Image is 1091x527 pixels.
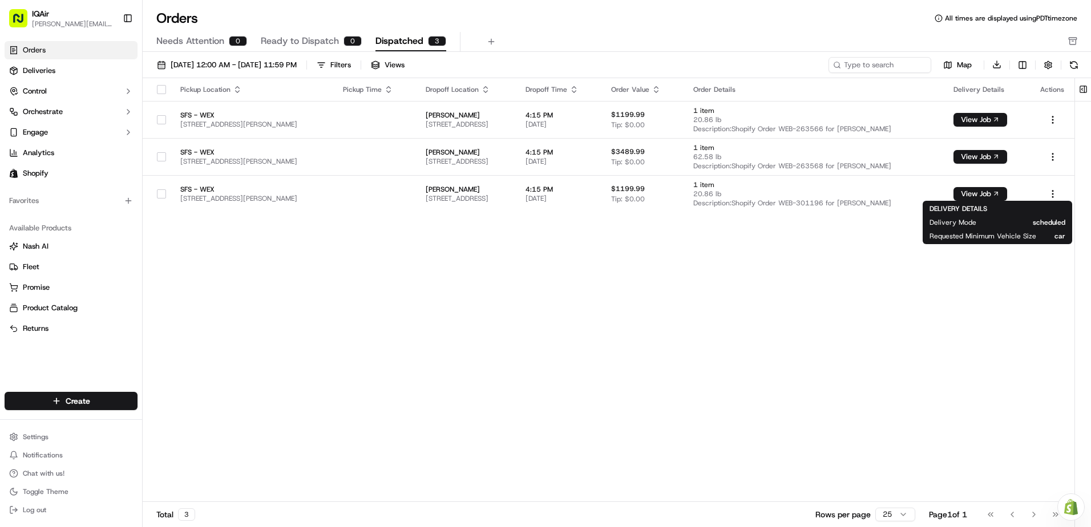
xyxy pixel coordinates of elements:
[1040,85,1065,94] div: Actions
[180,194,325,203] span: [STREET_ADDRESS][PERSON_NAME]
[330,60,351,70] div: Filters
[5,392,138,410] button: Create
[9,323,133,334] a: Returns
[526,185,593,194] span: 4:15 PM
[5,278,138,297] button: Promise
[180,157,325,166] span: [STREET_ADDRESS][PERSON_NAME]
[526,85,593,94] div: Dropoff Time
[829,57,931,73] input: Type to search
[5,237,138,256] button: Nash AI
[180,185,325,194] span: SFS - WEX
[5,465,138,481] button: Chat with us!
[261,34,339,48] span: Ready to Dispatch
[5,429,138,445] button: Settings
[426,185,507,194] span: [PERSON_NAME]
[945,14,1077,23] span: All times are displayed using PDT timezone
[344,36,362,46] div: 0
[426,148,507,157] span: [PERSON_NAME]
[9,262,133,272] a: Fleet
[611,85,674,94] div: Order Value
[5,258,138,276] button: Fleet
[180,148,325,157] span: SFS - WEX
[9,303,133,313] a: Product Catalog
[957,60,972,70] span: Map
[526,148,593,157] span: 4:15 PM
[312,57,356,73] button: Filters
[23,487,68,496] span: Toggle Theme
[611,120,645,129] span: Tip: $0.00
[930,218,976,227] span: Delivery Mode
[526,111,593,120] span: 4:15 PM
[23,107,63,117] span: Orchestrate
[953,85,1022,94] div: Delivery Details
[611,157,645,167] span: Tip: $0.00
[611,110,645,119] span: $1199.99
[5,82,138,100] button: Control
[693,180,936,189] span: 1 item
[526,157,593,166] span: [DATE]
[693,198,936,208] span: Description: Shopify Order WEB-301196 for [PERSON_NAME]
[953,115,1007,124] a: View Job
[936,58,979,72] button: Map
[178,508,195,521] div: 3
[5,484,138,500] button: Toggle Theme
[156,508,195,521] div: Total
[23,66,55,76] span: Deliveries
[1054,232,1065,241] span: car
[385,60,405,70] span: Views
[23,505,46,514] span: Log out
[23,262,39,272] span: Fleet
[693,161,936,171] span: Description: Shopify Order WEB-263568 for [PERSON_NAME]
[23,127,48,137] span: Engage
[32,8,49,19] span: IQAir
[526,120,593,129] span: [DATE]
[5,41,138,59] a: Orders
[23,148,54,158] span: Analytics
[693,152,936,161] span: 62.58 lb
[428,36,446,46] div: 3
[5,502,138,518] button: Log out
[23,86,47,96] span: Control
[9,241,133,252] a: Nash AI
[426,120,507,129] span: [STREET_ADDRESS]
[426,111,507,120] span: [PERSON_NAME]
[156,9,198,27] h1: Orders
[180,111,325,120] span: SFS - WEX
[693,124,936,133] span: Description: Shopify Order WEB-263566 for [PERSON_NAME]
[23,469,64,478] span: Chat with us!
[152,57,302,73] button: [DATE] 12:00 AM - [DATE] 11:59 PM
[180,85,325,94] div: Pickup Location
[5,144,138,162] a: Analytics
[5,299,138,317] button: Product Catalog
[995,218,1065,227] span: scheduled
[953,152,1007,161] a: View Job
[366,57,410,73] button: Views
[229,36,247,46] div: 0
[953,187,1007,201] button: View Job
[23,451,63,460] span: Notifications
[375,34,423,48] span: Dispatched
[180,120,325,129] span: [STREET_ADDRESS][PERSON_NAME]
[5,219,138,237] div: Available Products
[66,395,90,407] span: Create
[9,282,133,293] a: Promise
[426,194,507,203] span: [STREET_ADDRESS]
[23,168,49,179] span: Shopify
[693,143,936,152] span: 1 item
[929,509,967,520] div: Page 1 of 1
[953,113,1007,127] button: View Job
[426,85,507,94] div: Dropoff Location
[953,189,1007,198] a: View Job
[693,115,936,124] span: 20.86 lb
[23,282,50,293] span: Promise
[343,85,407,94] div: Pickup Time
[23,323,49,334] span: Returns
[23,303,78,313] span: Product Catalog
[9,169,18,178] img: Shopify logo
[611,194,645,204] span: Tip: $0.00
[693,85,936,94] div: Order Details
[23,45,46,55] span: Orders
[5,319,138,338] button: Returns
[32,19,114,29] button: [PERSON_NAME][EMAIL_ADDRESS][DOMAIN_NAME]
